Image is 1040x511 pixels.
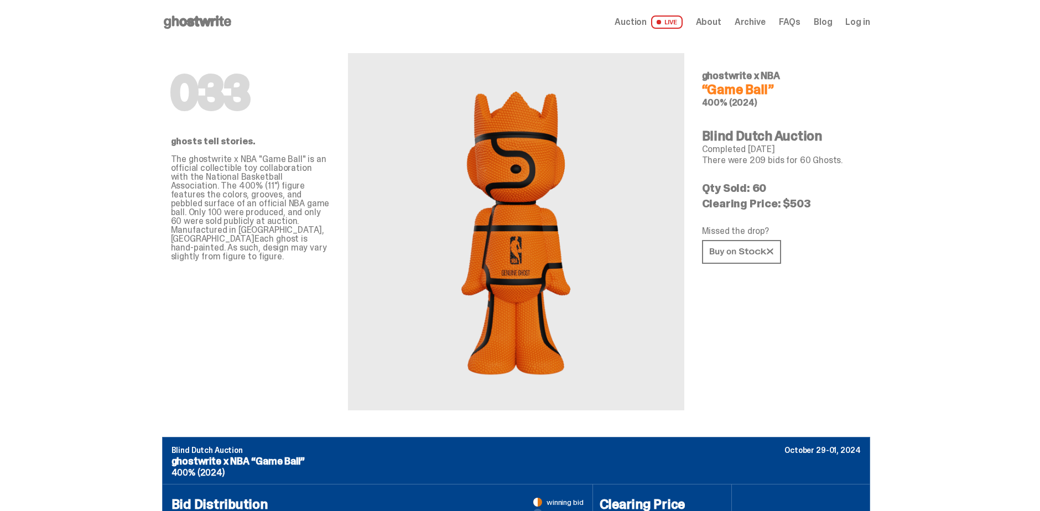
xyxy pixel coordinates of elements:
p: Missed the drop? [702,227,861,236]
h4: Clearing Price [600,498,725,511]
p: There were 209 bids for 60 Ghosts. [702,156,861,165]
a: About [696,18,721,27]
a: FAQs [779,18,800,27]
span: LIVE [651,15,683,29]
p: The ghostwrite x NBA "Game Ball" is an official collectible toy collaboration with the National B... [171,155,330,261]
p: Qty Sold: 60 [702,182,861,194]
h4: Blind Dutch Auction [702,129,861,143]
img: NBA&ldquo;Game Ball&rdquo; [450,80,582,384]
p: Clearing Price: $503 [702,198,861,209]
a: Log in [845,18,870,27]
h4: “Game Ball” [702,83,861,96]
span: Auction [615,18,647,27]
p: October 29-01, 2024 [784,446,860,454]
p: ghosts tell stories. [171,137,330,146]
span: 400% (2024) [702,97,757,108]
span: winning bid [547,498,583,506]
h1: 033 [171,71,330,115]
a: Auction LIVE [615,15,682,29]
p: ghostwrite x NBA “Game Ball” [171,456,861,466]
p: Completed [DATE] [702,145,861,154]
a: Archive [735,18,766,27]
p: Blind Dutch Auction [171,446,861,454]
a: Blog [814,18,832,27]
span: ghostwrite x NBA [702,69,780,82]
span: 400% (2024) [171,467,225,478]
